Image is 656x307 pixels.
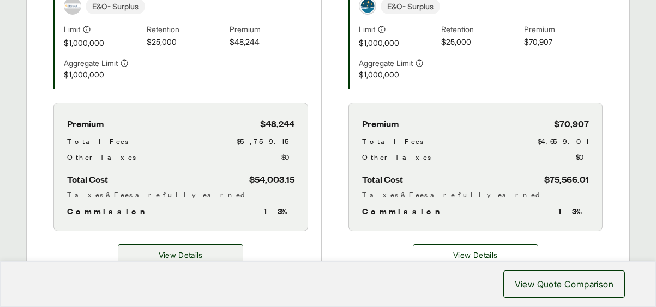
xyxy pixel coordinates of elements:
[362,204,445,218] span: Commission
[538,135,589,147] span: $4,659.01
[359,69,437,80] span: $1,000,000
[503,270,625,298] button: View Quote Comparison
[64,37,142,49] span: $1,000,000
[576,151,589,162] span: $0
[362,135,423,147] span: Total Fees
[230,36,308,49] span: $48,244
[558,204,589,218] span: 13 %
[67,151,136,162] span: Other Taxes
[64,3,81,8] img: Kinsale
[67,116,104,131] span: Premium
[362,189,589,200] div: Taxes & Fees are fully earned.
[413,244,538,266] button: View Details
[237,135,294,147] span: $5,759.15
[64,23,80,35] span: Limit
[413,244,538,266] a: Option B details
[147,36,225,49] span: $25,000
[362,172,403,186] span: Total Cost
[359,23,375,35] span: Limit
[554,116,589,131] span: $70,907
[362,151,431,162] span: Other Taxes
[67,172,108,186] span: Total Cost
[441,23,520,36] span: Retention
[453,249,497,261] span: View Details
[118,244,243,266] a: Option A details
[64,69,142,80] span: $1,000,000
[260,116,294,131] span: $48,244
[524,23,603,36] span: Premium
[230,23,308,36] span: Premium
[67,189,294,200] div: Taxes & Fees are fully earned.
[67,135,128,147] span: Total Fees
[515,278,613,291] span: View Quote Comparison
[249,172,294,186] span: $54,003.15
[147,23,225,36] span: Retention
[544,172,589,186] span: $75,566.01
[64,57,118,69] span: Aggregate Limit
[359,57,413,69] span: Aggregate Limit
[281,151,294,162] span: $0
[362,116,399,131] span: Premium
[67,204,150,218] span: Commission
[264,204,294,218] span: 13 %
[118,244,243,266] button: View Details
[524,36,603,49] span: $70,907
[359,37,437,49] span: $1,000,000
[441,36,520,49] span: $25,000
[159,249,203,261] span: View Details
